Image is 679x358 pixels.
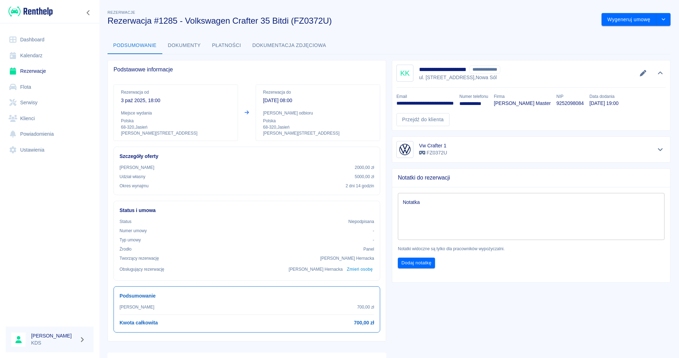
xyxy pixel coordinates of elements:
[364,246,375,252] p: Panel
[289,266,343,272] p: [PERSON_NAME] Hernacka
[6,95,94,111] a: Serwisy
[31,339,76,347] p: KDS
[120,228,147,234] p: Numer umowy
[121,124,231,130] p: 68-320 , Jasień
[590,100,619,107] p: [DATE] 19:00
[121,118,231,124] p: Polska
[120,218,132,225] p: Status
[494,100,551,107] p: [PERSON_NAME] Master
[6,63,94,79] a: Rezerwacje
[396,93,454,100] p: Email
[83,8,94,17] button: Zwiń nawigację
[398,258,435,269] button: Dodaj notatkę
[655,145,666,154] button: Pokaż szczegóły
[6,111,94,127] a: Klienci
[263,97,373,104] p: [DATE] 08:00
[120,266,164,272] p: Obsługujący rezerwację
[263,130,373,136] p: [PERSON_NAME][STREET_ADDRESS]
[121,89,231,95] p: Rezerwacja od
[556,100,584,107] p: 9252098084
[373,228,374,234] p: -
[6,6,53,17] a: Renthelp logo
[121,97,231,104] p: 3 paź 2025, 18:00
[120,153,374,160] h6: Szczegóły oferty
[263,118,373,124] p: Polska
[120,319,158,327] h6: Kwota całkowita
[120,255,159,262] p: Tworzący rezerwację
[373,237,374,243] p: -
[8,6,53,17] img: Renthelp logo
[207,37,247,54] button: Płatności
[108,16,596,26] h3: Rezerwacja #1285 - Volkswagen Crafter 35 Bitdi (FZ0372U)
[263,110,373,116] p: [PERSON_NAME] odbioru
[656,13,671,26] button: drop-down
[346,183,374,189] p: 2 dni 14 godzin
[398,142,412,157] img: Image
[120,207,374,214] h6: Status i umowa
[31,332,76,339] h6: [PERSON_NAME]
[6,32,94,48] a: Dashboard
[120,304,154,310] p: [PERSON_NAME]
[419,142,447,149] h6: Vw Crafter 1
[6,48,94,64] a: Kalendarz
[120,237,141,243] p: Typ umowy
[398,174,665,181] span: Notatki do rezerwacji
[121,130,231,136] p: [PERSON_NAME][STREET_ADDRESS]
[396,113,449,126] a: Przejdź do klienta
[6,126,94,142] a: Powiadomienia
[6,142,94,158] a: Ustawienia
[637,68,649,78] button: Edytuj dane
[357,304,374,310] p: 700,00 zł
[346,264,374,275] button: Zmień osobę
[556,93,584,100] p: NIP
[590,93,619,100] p: Data dodania
[263,89,373,95] p: Rezerwacja do
[494,93,551,100] p: Firma
[419,74,500,81] p: ul. [STREET_ADDRESS] , Nowa Sól
[354,319,374,327] h6: 700,00 zł
[459,93,488,100] p: Numer telefonu
[120,246,132,252] p: Żrodło
[398,246,665,252] p: Notatki widoczne są tylko dla pracowników wypożyczalni.
[121,110,231,116] p: Miejsce wydania
[655,68,666,78] button: Ukryj szczegóły
[108,37,162,54] button: Podsumowanie
[396,65,413,82] div: KK
[6,79,94,95] a: Flota
[114,66,380,73] span: Podstawowe informacje
[247,37,332,54] button: Dokumentacja zdjęciowa
[355,174,374,180] p: 5000,00 zł
[108,10,135,14] span: Rezerwacje
[120,183,149,189] p: Okres wynajmu
[162,37,207,54] button: Dokumenty
[120,174,145,180] p: Udział własny
[320,255,374,262] p: [PERSON_NAME] Hernacka
[355,164,374,171] p: 2000,00 zł
[419,149,447,157] p: FZ0372U
[120,164,154,171] p: [PERSON_NAME]
[602,13,656,26] button: Wygeneruj umowę
[263,124,373,130] p: 68-320 , Jasień
[120,292,374,300] h6: Podsumowanie
[348,218,374,225] p: Niepodpisana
